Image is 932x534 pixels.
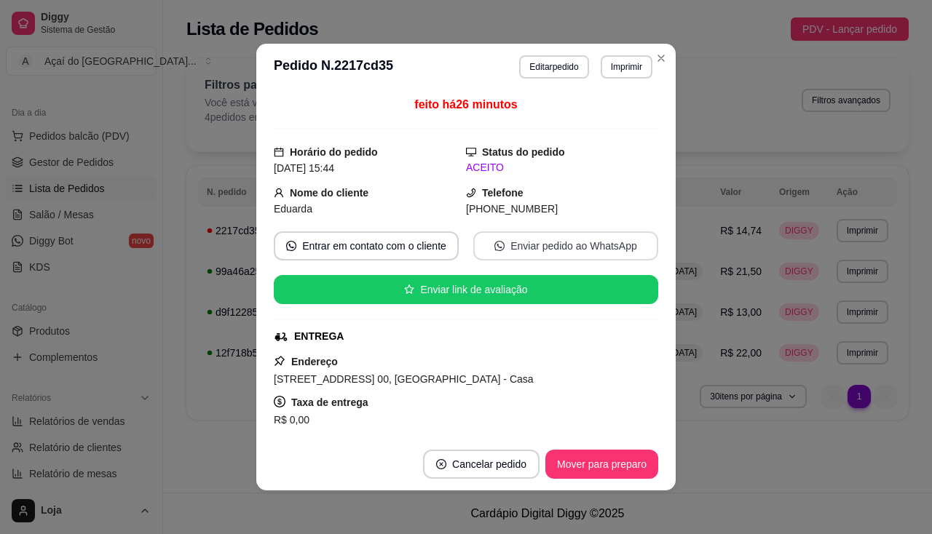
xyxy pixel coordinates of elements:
[286,241,296,251] span: whats-app
[274,147,284,157] span: calendar
[290,187,368,199] strong: Nome do cliente
[482,146,565,158] strong: Status do pedido
[466,203,558,215] span: [PHONE_NUMBER]
[601,55,652,79] button: Imprimir
[545,450,658,479] button: Mover para preparo
[274,414,309,426] span: R$ 0,00
[649,47,673,70] button: Close
[291,356,338,367] strong: Endereço
[494,241,505,251] span: whats-app
[436,459,446,469] span: close-circle
[466,147,476,157] span: desktop
[274,355,285,367] span: pushpin
[274,203,312,215] span: Eduarda
[482,187,524,199] strong: Telefone
[466,188,476,198] span: phone
[416,429,516,458] button: Copiar Endereço
[274,275,658,304] button: starEnviar link de avaliação
[274,55,393,79] h3: Pedido N. 2217cd35
[423,450,540,479] button: close-circleCancelar pedido
[274,231,459,260] button: whats-appEntrar em contato com o cliente
[404,284,414,295] span: star
[414,98,517,111] span: feito há 26 minutos
[290,146,378,158] strong: Horário do pedido
[274,396,285,407] span: dollar
[291,396,368,408] strong: Taxa de entrega
[466,160,658,175] div: ACEITO
[274,162,334,174] span: [DATE] 15:44
[274,188,284,198] span: user
[519,55,588,79] button: Editarpedido
[274,373,534,385] span: [STREET_ADDRESS] 00, [GEOGRAPHIC_DATA] - Casa
[473,231,658,260] button: whats-appEnviar pedido ao WhatsApp
[294,329,344,344] div: ENTREGA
